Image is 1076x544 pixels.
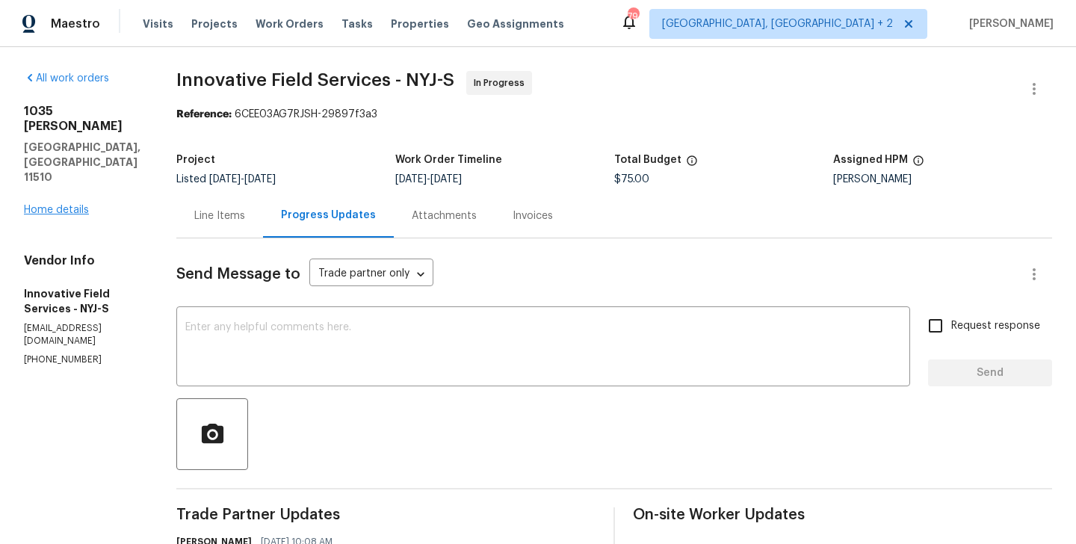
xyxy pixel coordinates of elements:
[209,174,241,185] span: [DATE]
[176,155,215,165] h5: Project
[176,107,1052,122] div: 6CEE03AG7RJSH-29897f3a3
[833,155,908,165] h5: Assigned HPM
[24,104,140,134] h2: 1035 [PERSON_NAME]
[912,155,924,174] span: The hpm assigned to this work order.
[412,208,477,223] div: Attachments
[614,174,649,185] span: $75.00
[24,286,140,316] h5: Innovative Field Services - NYJ-S
[662,16,893,31] span: [GEOGRAPHIC_DATA], [GEOGRAPHIC_DATA] + 2
[24,205,89,215] a: Home details
[143,16,173,31] span: Visits
[395,155,502,165] h5: Work Order Timeline
[513,208,553,223] div: Invoices
[833,174,1052,185] div: [PERSON_NAME]
[24,73,109,84] a: All work orders
[24,353,140,366] p: [PHONE_NUMBER]
[24,140,140,185] h5: [GEOGRAPHIC_DATA], [GEOGRAPHIC_DATA] 11510
[209,174,276,185] span: -
[395,174,427,185] span: [DATE]
[341,19,373,29] span: Tasks
[176,267,300,282] span: Send Message to
[963,16,1054,31] span: [PERSON_NAME]
[176,71,454,89] span: Innovative Field Services - NYJ-S
[633,507,1052,522] span: On-site Worker Updates
[281,208,376,223] div: Progress Updates
[176,507,596,522] span: Trade Partner Updates
[256,16,324,31] span: Work Orders
[176,109,232,120] b: Reference:
[686,155,698,174] span: The total cost of line items that have been proposed by Opendoor. This sum includes line items th...
[51,16,100,31] span: Maestro
[628,9,638,24] div: 79
[24,322,140,347] p: [EMAIL_ADDRESS][DOMAIN_NAME]
[391,16,449,31] span: Properties
[395,174,462,185] span: -
[309,262,433,287] div: Trade partner only
[191,16,238,31] span: Projects
[614,155,681,165] h5: Total Budget
[430,174,462,185] span: [DATE]
[24,253,140,268] h4: Vendor Info
[951,318,1040,334] span: Request response
[474,75,531,90] span: In Progress
[244,174,276,185] span: [DATE]
[194,208,245,223] div: Line Items
[176,174,276,185] span: Listed
[467,16,564,31] span: Geo Assignments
